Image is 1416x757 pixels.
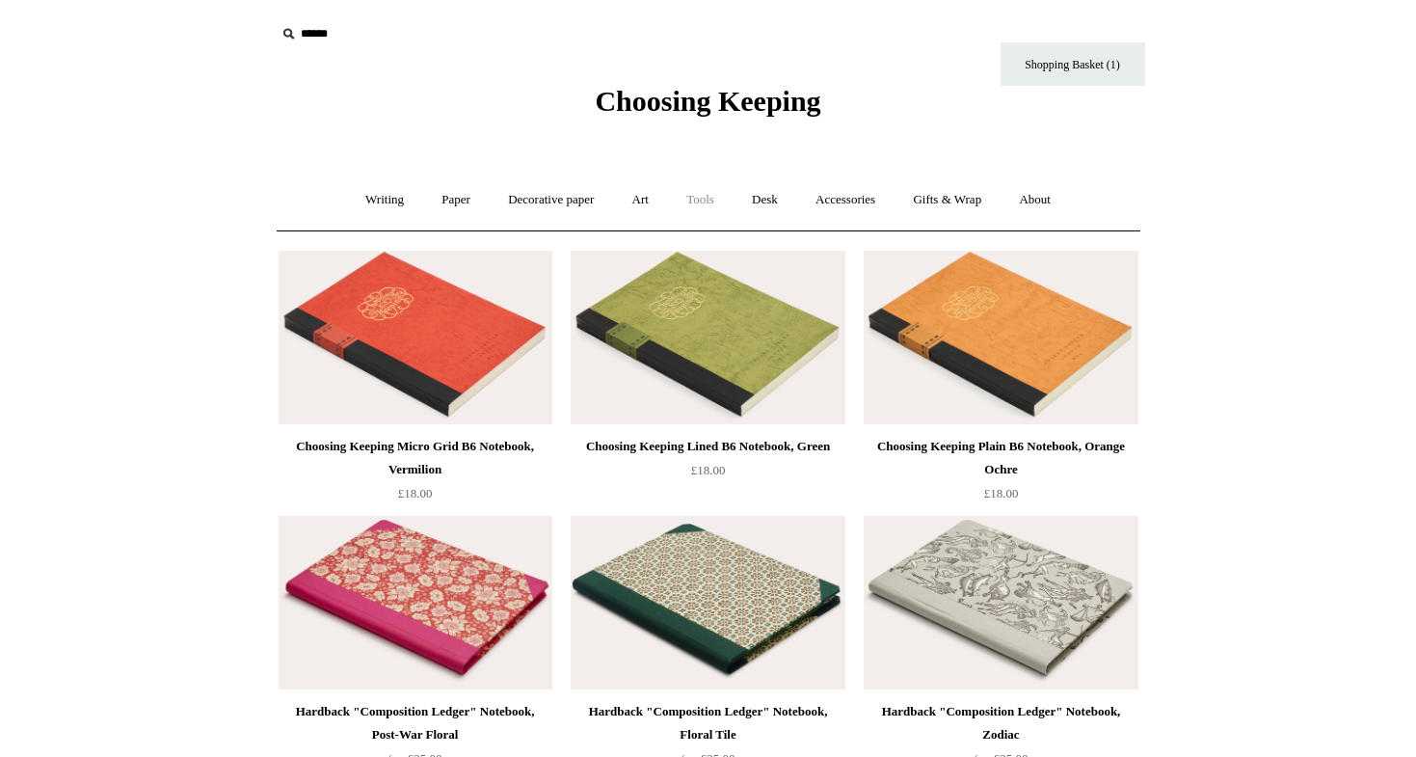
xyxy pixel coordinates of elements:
[864,516,1137,689] img: Hardback "Composition Ledger" Notebook, Zodiac
[279,435,552,514] a: Choosing Keeping Micro Grid B6 Notebook, Vermilion £18.00
[575,435,840,458] div: Choosing Keeping Lined B6 Notebook, Green
[571,251,844,424] a: Choosing Keeping Lined B6 Notebook, Green Choosing Keeping Lined B6 Notebook, Green
[283,700,548,746] div: Hardback "Composition Ledger" Notebook, Post-War Floral
[615,175,666,226] a: Art
[279,516,552,689] a: Hardback "Composition Ledger" Notebook, Post-War Floral Hardback "Composition Ledger" Notebook, P...
[595,85,820,117] span: Choosing Keeping
[691,463,726,477] span: £18.00
[868,435,1133,481] div: Choosing Keeping Plain B6 Notebook, Orange Ochre
[575,700,840,746] div: Hardback "Composition Ledger" Notebook, Floral Tile
[283,435,548,481] div: Choosing Keeping Micro Grid B6 Notebook, Vermilion
[279,516,552,689] img: Hardback "Composition Ledger" Notebook, Post-War Floral
[735,175,795,226] a: Desk
[571,251,844,424] img: Choosing Keeping Lined B6 Notebook, Green
[864,251,1137,424] img: Choosing Keeping Plain B6 Notebook, Orange Ochre
[864,435,1137,514] a: Choosing Keeping Plain B6 Notebook, Orange Ochre £18.00
[424,175,488,226] a: Paper
[669,175,732,226] a: Tools
[571,435,844,514] a: Choosing Keeping Lined B6 Notebook, Green £18.00
[398,486,433,500] span: £18.00
[595,100,820,114] a: Choosing Keeping
[798,175,893,226] a: Accessories
[571,516,844,689] a: Hardback "Composition Ledger" Notebook, Floral Tile Hardback "Composition Ledger" Notebook, Flora...
[348,175,421,226] a: Writing
[984,486,1019,500] span: £18.00
[571,516,844,689] img: Hardback "Composition Ledger" Notebook, Floral Tile
[895,175,999,226] a: Gifts & Wrap
[279,251,552,424] img: Choosing Keeping Micro Grid B6 Notebook, Vermilion
[491,175,611,226] a: Decorative paper
[1002,175,1068,226] a: About
[279,251,552,424] a: Choosing Keeping Micro Grid B6 Notebook, Vermilion Choosing Keeping Micro Grid B6 Notebook, Vermi...
[864,516,1137,689] a: Hardback "Composition Ledger" Notebook, Zodiac Hardback "Composition Ledger" Notebook, Zodiac
[864,251,1137,424] a: Choosing Keeping Plain B6 Notebook, Orange Ochre Choosing Keeping Plain B6 Notebook, Orange Ochre
[1001,42,1145,86] a: Shopping Basket (1)
[868,700,1133,746] div: Hardback "Composition Ledger" Notebook, Zodiac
